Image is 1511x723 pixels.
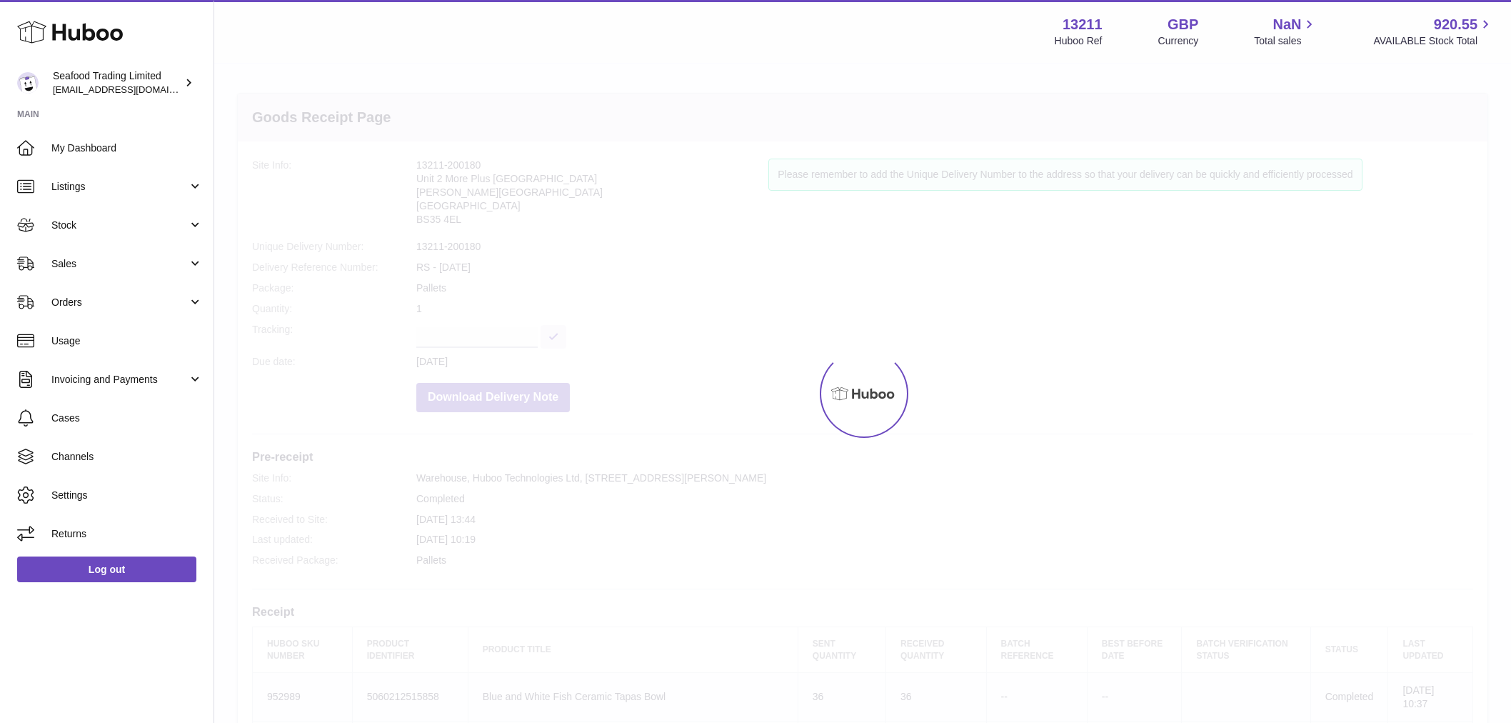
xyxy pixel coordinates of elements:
div: Currency [1158,34,1199,48]
span: Stock [51,219,188,232]
span: 920.55 [1434,15,1477,34]
span: Orders [51,296,188,309]
span: Channels [51,450,203,464]
img: internalAdmin-13211@internal.huboo.com [17,72,39,94]
div: Huboo Ref [1055,34,1103,48]
span: [EMAIL_ADDRESS][DOMAIN_NAME] [53,84,210,95]
span: Cases [51,412,203,425]
span: Sales [51,257,188,271]
span: AVAILABLE Stock Total [1373,34,1494,48]
a: 920.55 AVAILABLE Stock Total [1373,15,1494,48]
strong: GBP [1168,15,1198,34]
div: Seafood Trading Limited [53,69,181,96]
span: My Dashboard [51,141,203,155]
span: Usage [51,334,203,348]
span: NaN [1272,15,1301,34]
a: NaN Total sales [1254,15,1317,48]
a: Log out [17,557,196,582]
span: Returns [51,527,203,541]
span: Total sales [1254,34,1317,48]
span: Settings [51,489,203,502]
span: Listings [51,180,188,194]
strong: 13211 [1063,15,1103,34]
span: Invoicing and Payments [51,373,188,387]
